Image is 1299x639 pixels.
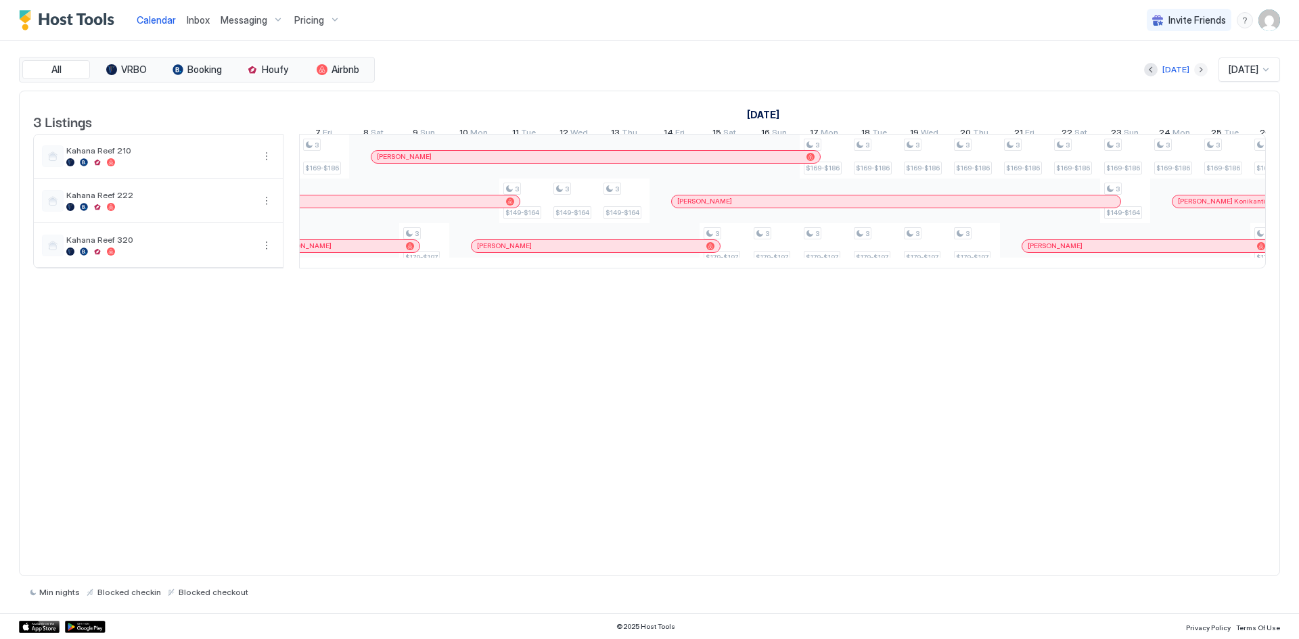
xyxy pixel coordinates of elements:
span: 3 [315,141,319,149]
div: [DATE] [1162,64,1189,76]
div: User profile [1258,9,1280,31]
span: 3 [715,229,719,238]
span: 3 [815,229,819,238]
span: Messaging [221,14,267,26]
a: November 18, 2025 [858,124,890,144]
span: [DATE] [1229,64,1258,76]
span: $169-$186 [1106,164,1140,172]
span: Tue [1224,127,1239,141]
a: Google Play Store [65,621,106,633]
button: More options [258,237,275,254]
span: [PERSON_NAME] [677,197,732,206]
a: November 26, 2025 [1256,124,1294,144]
div: menu [258,148,275,164]
a: November 10, 2025 [456,124,491,144]
span: 3 [1166,141,1170,149]
span: 3 [765,229,769,238]
span: Tue [521,127,536,141]
span: Wed [570,127,588,141]
span: 3 [515,185,519,193]
span: Privacy Policy [1186,623,1231,632]
button: Next month [1194,63,1208,76]
span: 16 [761,127,770,141]
span: 26 [1260,127,1271,141]
span: 3 [415,229,419,238]
a: November 12, 2025 [556,124,591,144]
span: 24 [1159,127,1170,141]
div: tab-group [19,57,375,82]
span: Kahana Reef 222 [66,190,253,200]
a: November 24, 2025 [1156,124,1193,144]
span: 3 [1016,141,1020,149]
span: Kahana Reef 320 [66,235,253,245]
span: Fri [675,127,685,141]
a: November 25, 2025 [1208,124,1242,144]
span: 10 [459,127,468,141]
span: $179-$197 [1256,253,1289,262]
a: Terms Of Use [1236,619,1280,634]
span: $169-$186 [1006,164,1040,172]
span: Calendar [137,14,176,26]
span: 3 [565,185,569,193]
span: 21 [1014,127,1023,141]
button: [DATE] [1160,62,1191,78]
span: 3 [915,141,919,149]
a: November 7, 2025 [312,124,336,144]
a: November 14, 2025 [660,124,688,144]
button: Airbnb [304,60,371,79]
span: $179-$197 [956,253,988,262]
a: November 17, 2025 [806,124,842,144]
span: 23 [1111,127,1122,141]
span: Pricing [294,14,324,26]
span: Fri [1025,127,1034,141]
span: $169-$186 [305,164,339,172]
span: Terms Of Use [1236,623,1280,632]
span: Airbnb [332,64,359,76]
span: Booking [187,64,222,76]
span: 19 [910,127,919,141]
span: $179-$197 [906,253,938,262]
span: $149-$164 [505,208,539,217]
span: $169-$186 [1206,164,1240,172]
a: Calendar [137,13,176,27]
span: All [51,64,62,76]
a: November 15, 2025 [709,124,739,144]
span: $149-$164 [1106,208,1140,217]
span: $169-$186 [956,164,990,172]
a: November 8, 2025 [360,124,387,144]
span: Sun [420,127,435,141]
span: 3 [865,229,869,238]
span: 3 [1066,141,1070,149]
span: 3 [865,141,869,149]
a: November 23, 2025 [1108,124,1142,144]
span: Sun [1124,127,1139,141]
button: Booking [163,60,231,79]
div: Host Tools Logo [19,10,120,30]
span: Thu [973,127,988,141]
span: 3 [965,229,970,238]
span: $179-$197 [756,253,788,262]
span: [PERSON_NAME] [1028,241,1082,250]
span: Sat [371,127,384,141]
span: 3 [815,141,819,149]
a: App Store [19,621,60,633]
span: Blocked checkout [179,587,248,597]
span: Kahana Reef 210 [66,145,253,156]
span: Inbox [187,14,210,26]
button: Houfy [233,60,301,79]
a: November 11, 2025 [509,124,539,144]
button: Previous month [1144,63,1158,76]
span: Tue [872,127,887,141]
span: 8 [363,127,369,141]
span: $169-$186 [1056,164,1090,172]
span: Blocked checkin [97,587,161,597]
span: $169-$186 [1256,164,1290,172]
span: [PERSON_NAME] [477,241,532,250]
span: 3 [915,229,919,238]
span: 15 [712,127,721,141]
span: Mon [821,127,838,141]
span: 7 [315,127,321,141]
span: $169-$186 [1156,164,1190,172]
a: Privacy Policy [1186,619,1231,634]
